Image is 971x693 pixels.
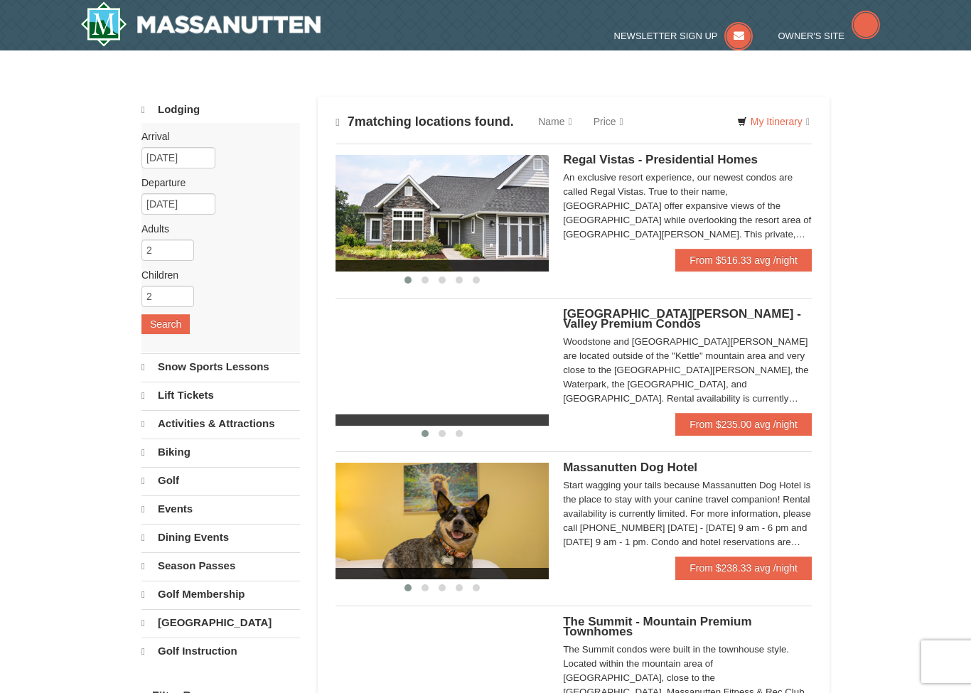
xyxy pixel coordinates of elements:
a: Golf [141,467,300,494]
span: Regal Vistas - Presidential Homes [563,153,758,166]
a: Newsletter Sign Up [614,31,753,41]
span: [GEOGRAPHIC_DATA][PERSON_NAME] - Valley Premium Condos [563,307,801,331]
a: Snow Sports Lessons [141,353,300,380]
span: Massanutten Dog Hotel [563,461,697,474]
span: Newsletter Sign Up [614,31,718,41]
span: The Summit - Mountain Premium Townhomes [563,615,751,638]
a: [GEOGRAPHIC_DATA] [141,609,300,636]
label: Departure [141,176,289,190]
div: Start wagging your tails because Massanutten Dog Hotel is the place to stay with your canine trav... [563,478,812,549]
a: Massanutten Resort [80,1,321,47]
a: Season Passes [141,552,300,579]
label: Arrival [141,129,289,144]
div: An exclusive resort experience, our newest condos are called Regal Vistas. True to their name, [G... [563,171,812,242]
img: Massanutten Resort Logo [80,1,321,47]
a: Biking [141,439,300,466]
a: Activities & Attractions [141,410,300,437]
a: Owner's Site [778,31,881,41]
a: Price [583,107,634,136]
button: Search [141,314,190,334]
a: Dining Events [141,524,300,551]
a: Name [527,107,582,136]
a: From $235.00 avg /night [675,413,812,436]
div: Woodstone and [GEOGRAPHIC_DATA][PERSON_NAME] are located outside of the "Kettle" mountain area an... [563,335,812,406]
a: Events [141,495,300,522]
a: From $516.33 avg /night [675,249,812,272]
a: From $238.33 avg /night [675,557,812,579]
a: Lodging [141,97,300,123]
span: Owner's Site [778,31,845,41]
a: Golf Membership [141,581,300,608]
a: Golf Instruction [141,638,300,665]
a: My Itinerary [728,111,819,132]
label: Adults [141,222,289,236]
label: Children [141,268,289,282]
a: Lift Tickets [141,382,300,409]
